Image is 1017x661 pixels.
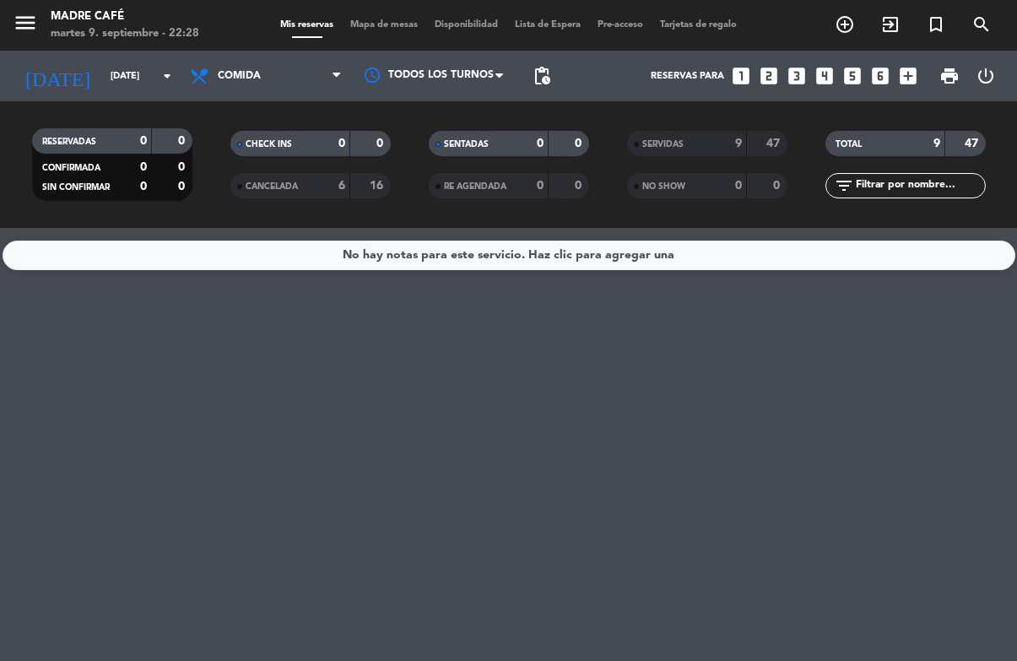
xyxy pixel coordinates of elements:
strong: 0 [575,138,585,149]
div: LOG OUT [968,51,1004,101]
span: print [939,66,960,86]
span: SIN CONFIRMAR [42,183,110,192]
span: Mapa de mesas [342,20,426,30]
i: exit_to_app [880,14,901,35]
span: Tarjetas de regalo [652,20,745,30]
span: Disponibilidad [426,20,506,30]
span: Reserva especial [913,10,959,39]
strong: 0 [735,180,742,192]
strong: 0 [575,180,585,192]
strong: 9 [735,138,742,149]
strong: 0 [140,181,147,192]
strong: 0 [537,138,544,149]
i: menu [13,10,38,35]
span: BUSCAR [959,10,1004,39]
strong: 0 [178,135,188,147]
strong: 0 [178,181,188,192]
strong: 9 [933,138,940,149]
strong: 0 [338,138,345,149]
strong: 6 [338,180,345,192]
strong: 16 [370,180,387,192]
strong: 0 [178,161,188,173]
i: [DATE] [13,57,102,95]
span: CANCELADA [246,182,298,191]
i: looks_3 [786,65,808,87]
i: looks_one [730,65,752,87]
input: Filtrar por nombre... [854,176,985,195]
strong: 47 [965,138,982,149]
span: SERVIDAS [642,140,684,149]
span: CONFIRMADA [42,164,100,172]
strong: 0 [773,180,783,192]
strong: 0 [376,138,387,149]
i: power_settings_new [976,66,996,86]
i: turned_in_not [926,14,946,35]
i: arrow_drop_down [157,66,177,86]
span: TOTAL [836,140,862,149]
strong: 0 [140,135,147,147]
span: Lista de Espera [506,20,589,30]
span: Comida [218,70,261,82]
div: No hay notas para este servicio. Haz clic para agregar una [343,246,674,265]
span: RE AGENDADA [444,182,506,191]
i: looks_two [758,65,780,87]
span: Pre-acceso [589,20,652,30]
button: menu [13,10,38,41]
span: pending_actions [532,66,552,86]
i: looks_4 [814,65,836,87]
span: SENTADAS [444,140,489,149]
span: Mis reservas [272,20,342,30]
i: looks_6 [869,65,891,87]
span: RESERVADAS [42,138,96,146]
div: martes 9. septiembre - 22:28 [51,25,199,42]
span: CHECK INS [246,140,292,149]
i: add_circle_outline [835,14,855,35]
i: search [971,14,992,35]
i: filter_list [834,176,854,196]
span: RESERVAR MESA [822,10,868,39]
span: NO SHOW [642,182,685,191]
strong: 0 [537,180,544,192]
span: Reservas para [651,71,724,82]
span: WALK IN [868,10,913,39]
strong: 47 [766,138,783,149]
strong: 0 [140,161,147,173]
i: looks_5 [841,65,863,87]
i: add_box [897,65,919,87]
div: Madre Café [51,8,199,25]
